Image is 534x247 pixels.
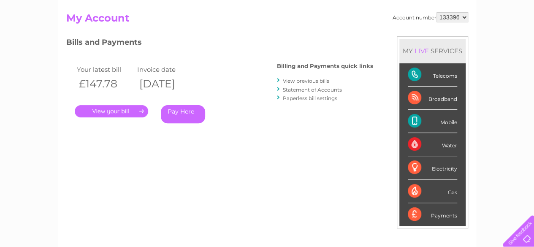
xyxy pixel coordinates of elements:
td: Your latest bill [75,64,136,75]
th: [DATE] [135,75,196,92]
th: £147.78 [75,75,136,92]
a: View previous bills [283,78,329,84]
a: . [75,105,148,117]
a: Water [385,36,401,42]
a: Telecoms [430,36,455,42]
a: Statement of Accounts [283,87,342,93]
a: Contact [478,36,499,42]
div: Broadband [408,87,457,110]
a: Blog [461,36,473,42]
div: LIVE [413,47,431,55]
div: Clear Business is a trading name of Verastar Limited (registered in [GEOGRAPHIC_DATA] No. 3667643... [68,5,467,41]
div: Payments [408,203,457,226]
h4: Billing and Payments quick links [277,63,373,69]
h2: My Account [66,12,468,28]
a: Pay Here [161,105,205,123]
div: Telecoms [408,63,457,87]
div: MY SERVICES [399,39,466,63]
a: Energy [407,36,425,42]
a: Log out [506,36,526,42]
div: Account number [393,12,468,22]
a: 0333 014 3131 [375,4,433,15]
h3: Bills and Payments [66,36,373,51]
div: Mobile [408,110,457,133]
a: Paperless bill settings [283,95,337,101]
div: Gas [408,180,457,203]
td: Invoice date [135,64,196,75]
div: Electricity [408,156,457,179]
div: Water [408,133,457,156]
img: logo.png [19,22,62,48]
